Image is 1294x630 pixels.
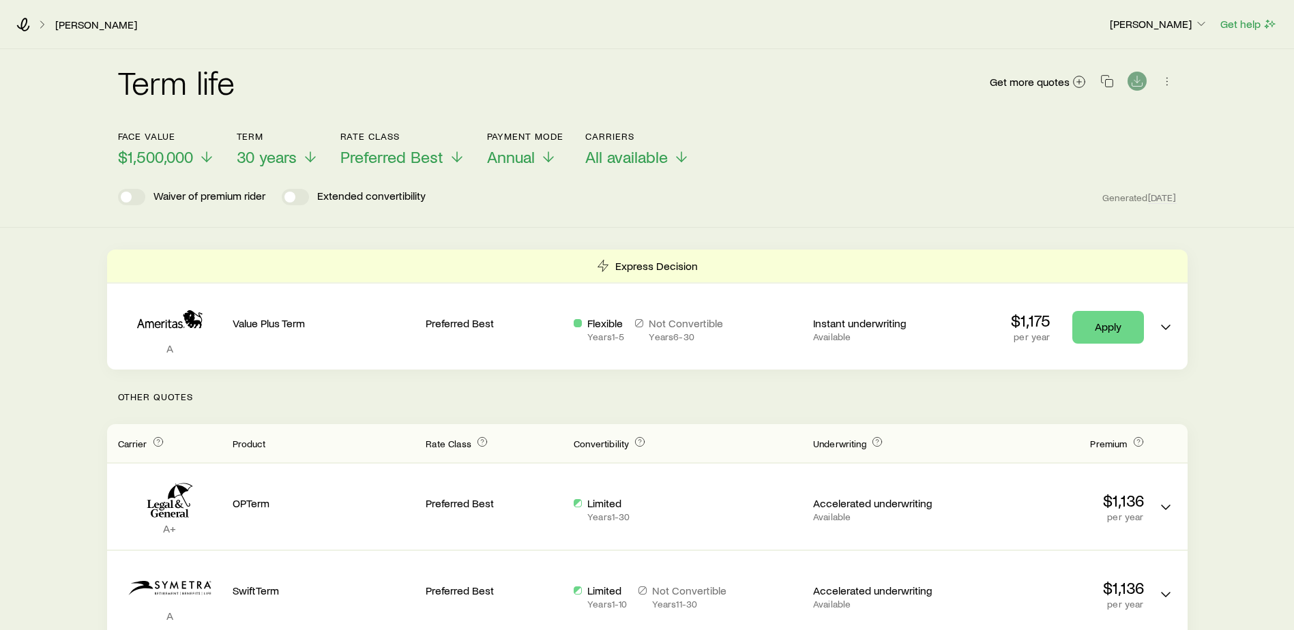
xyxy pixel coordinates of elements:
[587,316,624,330] p: Flexible
[990,76,1070,87] span: Get more quotes
[1011,311,1050,330] p: $1,175
[1072,311,1144,344] a: Apply
[587,511,630,522] p: Years 1 - 30
[233,496,415,510] p: OPTerm
[153,189,265,205] p: Waiver of premium rider
[426,438,471,449] span: Rate Class
[813,511,950,522] p: Available
[237,131,319,142] p: Term
[233,316,415,330] p: Value Plus Term
[1102,192,1176,204] span: Generated
[55,18,138,31] a: [PERSON_NAME]
[649,316,723,330] p: Not Convertible
[1011,331,1050,342] p: per year
[813,331,950,342] p: Available
[487,147,535,166] span: Annual
[118,522,222,535] p: A+
[961,491,1144,510] p: $1,136
[118,65,235,98] h2: Term life
[585,131,690,167] button: CarriersAll available
[1110,17,1208,31] p: [PERSON_NAME]
[585,131,690,142] p: Carriers
[813,316,950,330] p: Instant underwriting
[487,131,564,142] p: Payment Mode
[487,131,564,167] button: Payment ModeAnnual
[989,74,1087,90] a: Get more quotes
[1148,192,1177,204] span: [DATE]
[652,599,726,610] p: Years 11 - 30
[587,599,627,610] p: Years 1 - 10
[585,147,668,166] span: All available
[587,496,630,510] p: Limited
[340,131,465,142] p: Rate Class
[587,584,627,597] p: Limited
[118,131,215,167] button: Face value$1,500,000
[340,147,443,166] span: Preferred Best
[649,331,723,342] p: Years 6 - 30
[652,584,726,597] p: Not Convertible
[317,189,426,205] p: Extended convertibility
[961,599,1144,610] p: per year
[426,496,563,510] p: Preferred Best
[237,147,297,166] span: 30 years
[813,438,866,449] span: Underwriting
[813,584,950,597] p: Accelerated underwriting
[233,438,266,449] span: Product
[615,259,698,273] p: Express Decision
[107,370,1188,424] p: Other Quotes
[813,599,950,610] p: Available
[118,438,147,449] span: Carrier
[961,511,1144,522] p: per year
[813,496,950,510] p: Accelerated underwriting
[426,316,563,330] p: Preferred Best
[961,578,1144,597] p: $1,136
[574,438,629,449] span: Convertibility
[1109,16,1209,33] button: [PERSON_NAME]
[1220,16,1278,32] button: Get help
[1128,77,1147,90] a: Download CSV
[107,250,1188,370] div: Term quotes
[1090,438,1127,449] span: Premium
[118,342,222,355] p: A
[118,609,222,622] p: A
[237,131,319,167] button: Term30 years
[340,131,465,167] button: Rate ClassPreferred Best
[118,131,215,142] p: Face value
[118,147,193,166] span: $1,500,000
[587,331,624,342] p: Years 1 - 5
[426,584,563,597] p: Preferred Best
[233,584,415,597] p: SwiftTerm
